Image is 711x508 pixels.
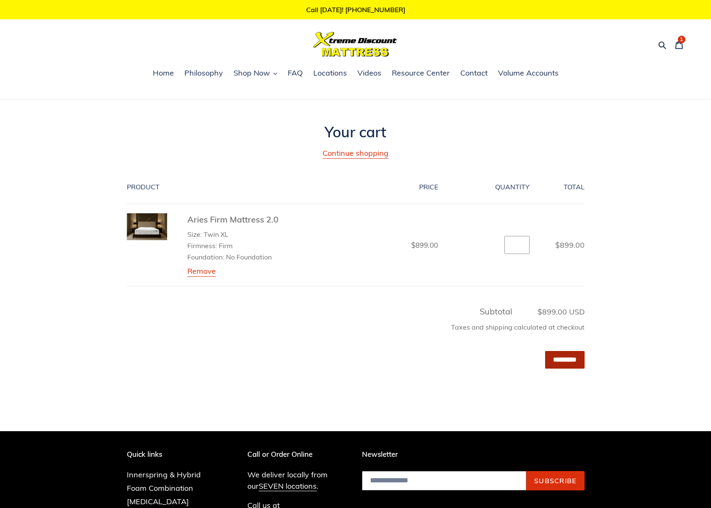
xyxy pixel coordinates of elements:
li: Size: Twin XL [187,229,278,239]
span: Philosophy [184,68,223,78]
a: Volume Accounts [494,67,563,80]
span: Volume Accounts [498,68,559,78]
img: Xtreme Discount Mattress [313,32,397,57]
span: 1 [680,37,683,42]
li: Foundation: No Foundation [187,252,278,262]
a: Innerspring & Hybrid [127,470,201,479]
th: Product [127,170,333,204]
span: Shop Now [234,68,270,78]
span: Subtotal [480,306,512,317]
a: Continue shopping [323,148,388,159]
span: Contact [460,68,488,78]
th: Quantity [447,170,539,204]
button: Subscribe [526,471,585,490]
span: Videos [357,68,381,78]
a: Locations [309,67,351,80]
li: Firmness: Firm [187,241,278,251]
a: Philosophy [180,67,227,80]
a: Aries Firm Mattress 2.0 [187,214,278,225]
span: Resource Center [392,68,450,78]
a: [MEDICAL_DATA] [127,497,189,506]
span: $899.00 USD [514,306,585,317]
iframe: PayPal-paypal [127,387,585,405]
button: Shop Now [229,67,281,80]
p: Newsletter [362,450,585,458]
th: Price [333,170,447,204]
a: Remove Aries Firm Mattress 2.0 - Twin XL / Firm / No Foundation [187,266,216,277]
a: SEVEN locations [259,481,317,491]
h1: Your cart [127,123,585,141]
p: We deliver locally from our . [247,469,349,492]
a: Foam Combination [127,483,193,493]
th: Total [539,170,585,204]
a: Resource Center [388,67,454,80]
ul: Product details [187,228,278,262]
span: Locations [313,68,347,78]
input: Email address [362,471,526,490]
a: Videos [353,67,386,80]
a: FAQ [283,67,307,80]
span: FAQ [288,68,303,78]
p: Quick links [127,450,213,458]
dd: $899.00 [342,240,438,251]
span: $899.00 [555,240,585,250]
a: 1 [670,34,688,54]
a: Contact [456,67,492,80]
a: Home [149,67,178,80]
span: Subscribe [534,477,577,485]
p: Call or Order Online [247,450,349,458]
div: Taxes and shipping calculated at checkout [127,318,585,340]
span: Home [153,68,174,78]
